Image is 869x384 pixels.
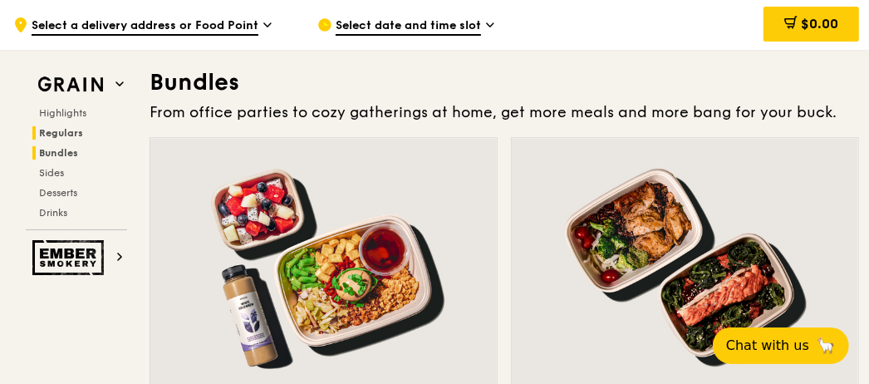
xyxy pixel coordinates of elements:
span: Select a delivery address or Food Point [32,17,258,36]
img: Grain web logo [32,70,109,100]
span: Highlights [39,107,86,119]
button: Chat with us🦙 [713,327,849,364]
span: Drinks [39,207,67,219]
span: $0.00 [801,16,838,32]
span: Bundles [39,147,78,159]
div: From office parties to cozy gatherings at home, get more meals and more bang for your buck. [150,101,859,124]
span: 🦙 [816,336,836,356]
span: Chat with us [726,336,809,356]
img: Ember Smokery web logo [32,240,109,275]
span: Desserts [39,187,77,199]
span: Regulars [39,127,83,139]
span: Select date and time slot [336,17,481,36]
h3: Bundles [150,67,859,97]
span: Sides [39,167,64,179]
